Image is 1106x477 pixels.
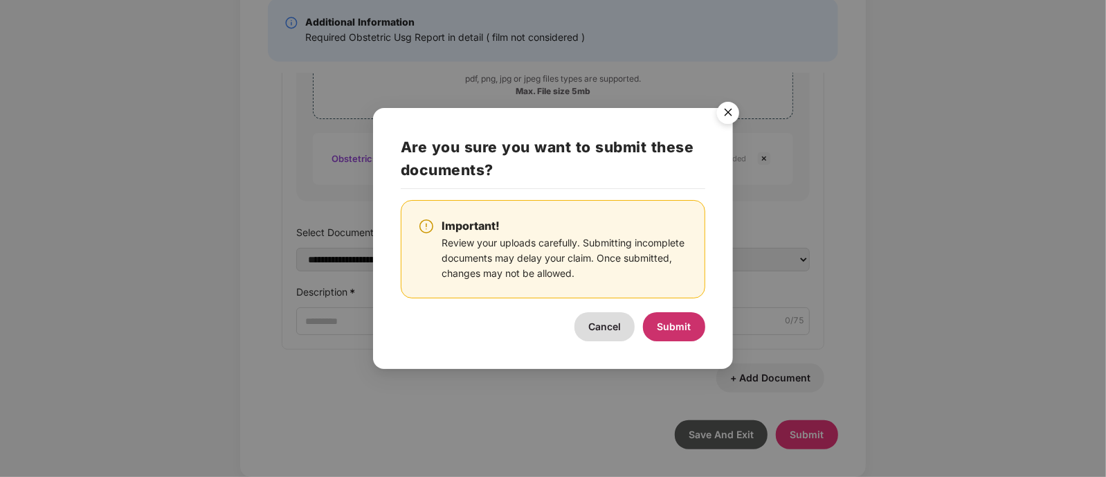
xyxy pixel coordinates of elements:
img: svg+xml;base64,PHN2ZyBpZD0iV2FybmluZ18tXzI0eDI0IiBkYXRhLW5hbWU9Ildhcm5pbmcgLSAyNHgyNCIgeG1sbnM9Im... [418,218,435,235]
button: Submit [643,312,705,341]
div: Important! [442,217,688,235]
span: Submit [658,321,691,332]
button: Cancel [574,312,635,341]
h2: Are you sure you want to submit these documents? [401,136,705,189]
img: svg+xml;base64,PHN2ZyB4bWxucz0iaHR0cDovL3d3dy53My5vcmcvMjAwMC9zdmciIHdpZHRoPSI1NiIgaGVpZ2h0PSI1Ni... [709,96,747,134]
div: Review your uploads carefully. Submitting incomplete documents may delay your claim. Once submitt... [442,235,688,281]
button: Close [709,95,746,132]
